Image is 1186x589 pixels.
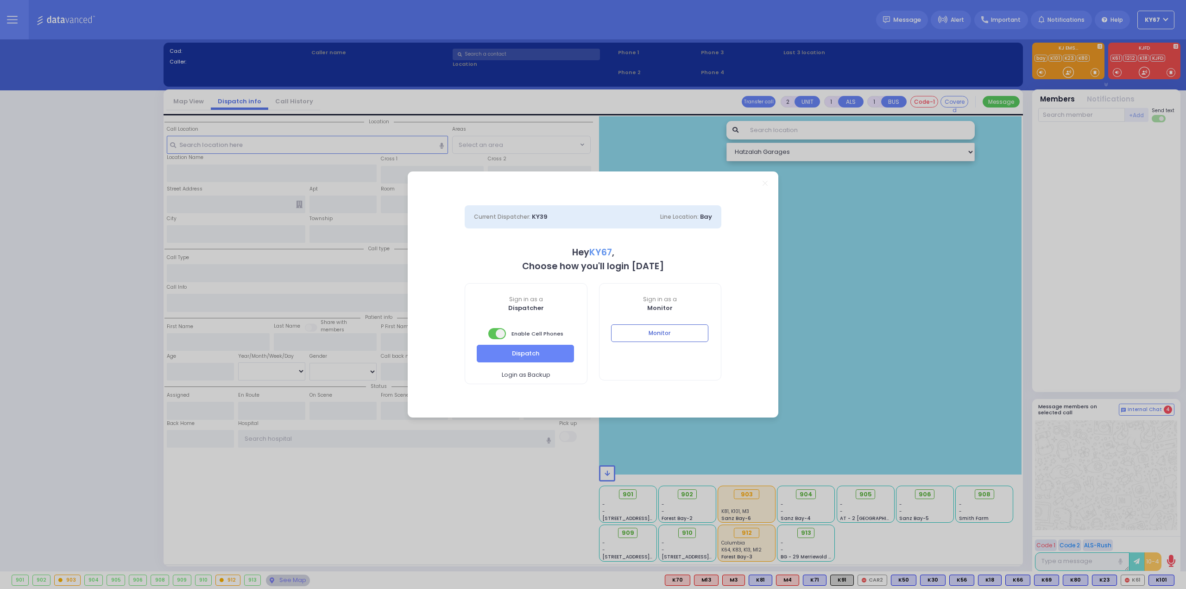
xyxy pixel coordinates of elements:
[522,260,664,272] b: Choose how you'll login [DATE]
[477,345,574,362] button: Dispatch
[488,327,563,340] span: Enable Cell Phones
[647,304,673,312] b: Monitor
[572,246,614,259] b: Hey ,
[532,212,548,221] span: KY39
[508,304,544,312] b: Dispatcher
[589,246,612,259] span: KY67
[700,212,712,221] span: Bay
[474,213,530,221] span: Current Dispatcher:
[465,295,587,304] span: Sign in as a
[502,370,550,380] span: Login as Backup
[611,324,708,342] button: Monitor
[599,295,721,304] span: Sign in as a
[763,181,768,186] a: Close
[660,213,699,221] span: Line Location:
